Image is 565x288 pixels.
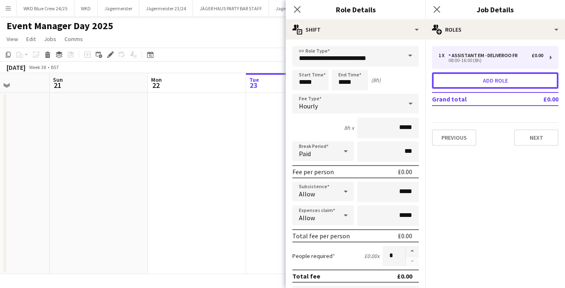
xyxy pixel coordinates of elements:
span: Tue [249,76,259,83]
a: Edit [23,34,39,44]
span: Week 38 [27,64,48,70]
div: £0.00 x [364,252,379,260]
div: Total fee [292,272,320,280]
h3: Role Details [286,4,425,15]
span: View [7,35,18,43]
div: BST [51,64,59,70]
div: 08:00-16:00 (8h) [439,58,543,62]
button: Jager Leeds party [269,0,319,16]
h1: Event Manager Day 2025 [7,20,113,32]
div: 1 x [439,53,448,58]
div: Assistant EM - Deliveroo FR [448,53,521,58]
button: WKD Blue Crew 24/25 [17,0,74,16]
span: Edit [26,35,36,43]
button: Add role [432,72,558,89]
span: 23 [248,81,259,90]
div: £0.00 [532,53,543,58]
div: [DATE] [7,63,25,71]
span: Mon [151,76,162,83]
button: JÄGER HAUS PARTY BAR STAFF [193,0,269,16]
button: Previous [432,129,476,146]
td: £0.00 [519,92,558,106]
div: (8h) [371,76,381,84]
button: Next [514,129,558,146]
div: Total fee per person [292,232,350,240]
span: Allow [299,214,315,222]
div: £0.00 [398,168,412,176]
div: 8h x [344,124,354,131]
span: Comms [64,35,83,43]
td: Grand total [432,92,519,106]
div: Shift [286,20,425,39]
a: Comms [61,34,86,44]
span: 21 [52,81,63,90]
div: Fee per person [292,168,334,176]
span: 22 [150,81,162,90]
button: Jägermeister 23/24 [139,0,193,16]
h3: Job Details [425,4,565,15]
label: People required [292,252,335,260]
span: Sun [53,76,63,83]
button: Increase [406,246,419,256]
span: Hourly [299,102,318,110]
button: Jägermeister [98,0,139,16]
button: WKD [74,0,98,16]
span: Paid [299,150,311,158]
div: £0.00 [398,232,412,240]
a: Jobs [41,34,60,44]
div: £0.00 [397,272,412,280]
div: Roles [425,20,565,39]
span: Jobs [44,35,56,43]
span: Allow [299,190,315,198]
a: View [3,34,21,44]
